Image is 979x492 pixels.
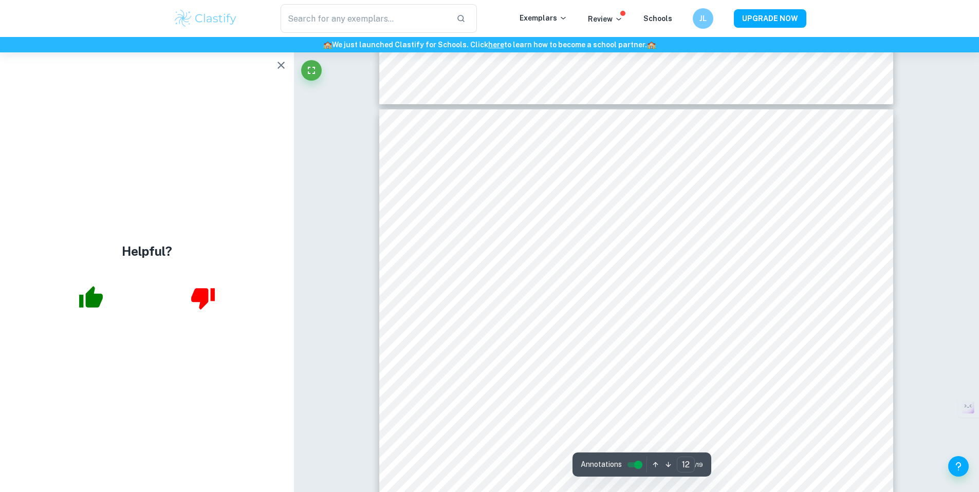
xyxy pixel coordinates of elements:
p: Exemplars [520,12,567,24]
a: here [488,41,504,49]
span: 🏫 [647,41,656,49]
h4: Helpful? [122,242,172,260]
a: Schools [643,14,672,23]
span: 🏫 [323,41,332,49]
span: / 19 [695,460,703,469]
h6: We just launched Clastify for Schools. Click to learn how to become a school partner. [2,39,977,50]
img: Clastify logo [173,8,238,29]
p: Review [588,13,623,25]
h6: JL [697,13,709,24]
input: Search for any exemplars... [281,4,449,33]
button: Fullscreen [301,60,322,81]
span: Annotations [581,459,622,470]
button: UPGRADE NOW [734,9,806,28]
button: JL [693,8,713,29]
button: Help and Feedback [948,456,969,477]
